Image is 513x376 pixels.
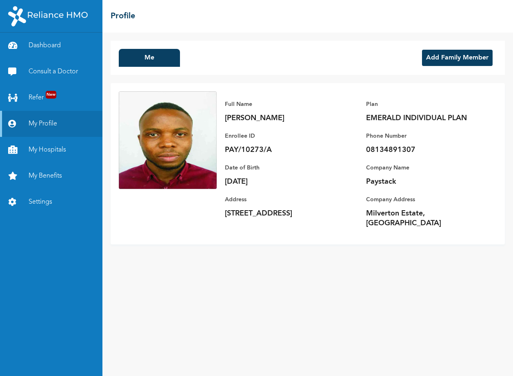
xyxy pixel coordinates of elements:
button: Add Family Member [422,50,493,66]
p: Date of Birth [225,163,339,173]
iframe: SalesIQ Chatwindow [351,64,511,370]
p: [STREET_ADDRESS] [225,209,339,218]
h2: Profile [111,10,135,22]
p: Address [225,195,339,204]
p: Full Name [225,99,339,109]
img: RelianceHMO's Logo [8,6,88,26]
span: New [46,91,56,99]
button: Me [119,49,180,67]
p: PAY/10273/A [225,145,339,155]
p: [PERSON_NAME] [225,113,339,123]
p: Enrollee ID [225,131,339,141]
img: Enrollee [119,91,217,189]
p: [DATE] [225,177,339,187]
